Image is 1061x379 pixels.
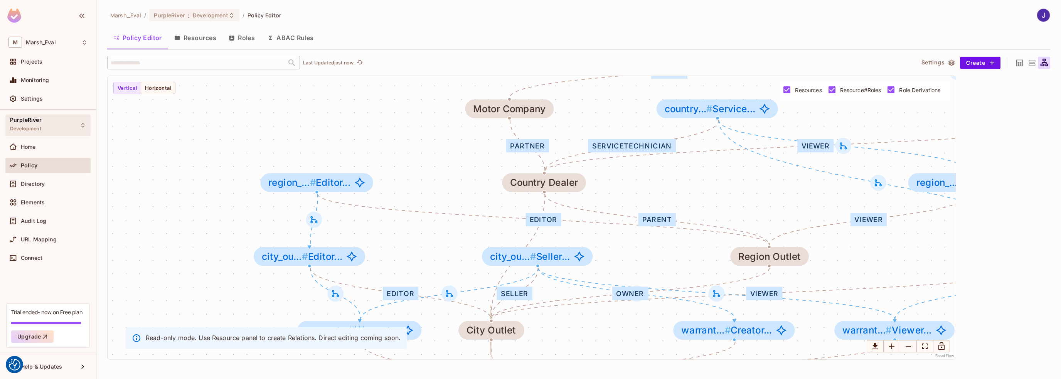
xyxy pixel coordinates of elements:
span: Development [193,12,228,19]
span: Policy [21,162,37,168]
span: Connect [21,255,42,261]
span: # [886,324,892,336]
span: the active workspace [110,12,141,19]
div: parent [638,213,676,226]
button: Consent Preferences [9,359,20,371]
button: Vertical [113,82,141,94]
span: # [725,324,731,336]
span: motor_company [465,99,554,118]
div: Small button group [113,82,175,94]
span: PurpleRiver [10,117,42,123]
span: warrant... [842,324,892,336]
div: partner [506,139,549,153]
span: Policy Editor [248,12,281,19]
div: Viewer [850,213,887,226]
div: Viewer [746,287,782,300]
img: John Kelly [1037,9,1050,22]
g: Edge from motor_company to country_dealer [510,120,545,171]
g: Edge from city_outlet#Seller to city_outlet [491,268,538,319]
div: Trial ended- now on Free plan [11,308,83,316]
span: PurpleRiver [154,12,184,19]
span: Workspace: Marsh_Eval [26,39,56,45]
span: Elements [21,199,45,206]
button: Create [960,57,1000,69]
span: Editor... [262,251,342,262]
span: country_dealer#ServiceTechnician [657,99,778,118]
span: country... [665,103,713,115]
li: / [243,12,244,19]
span: Projects [21,59,42,65]
span: Editor... [268,177,350,188]
div: owner [612,287,648,300]
span: Directory [21,181,45,187]
div: Motor Company [473,103,546,114]
button: Horizontal [141,82,175,94]
span: Home [21,144,36,150]
button: refresh [355,58,364,67]
img: SReyMgAAAABJRU5ErkJggg== [7,8,21,23]
span: # [530,251,536,262]
div: Viewer [797,139,834,153]
div: warranty#Viewer [834,321,955,340]
span: Click to refresh data [354,58,364,67]
g: Edge from country_dealer#ServiceTechnician to country_dealer [545,120,719,171]
div: Country Dealer [510,177,578,188]
button: ABAC Rules [261,28,320,47]
div: Small button group [867,340,950,352]
span: warranty#WarrantyEditor [297,321,421,340]
button: Resources [168,28,222,47]
span: city_ou... [490,251,536,262]
span: Resources [795,86,822,94]
span: Settings [21,96,43,102]
div: Seller [497,287,532,300]
span: city_outlet#Editor [254,247,365,266]
span: region_outlet#Editor [261,173,374,192]
div: Editor [526,213,561,226]
span: warrant... [681,324,731,336]
div: Region Outlet [738,251,801,262]
p: Last Updated just now [303,60,354,66]
span: region_outlet [730,247,809,266]
span: country_dealer [502,173,586,192]
span: # [706,103,712,115]
span: city_outlet [458,321,524,340]
span: Seller... [490,251,570,262]
span: Viewer... [916,177,1004,188]
div: ServiceTechnician [588,139,675,153]
span: Service... [665,103,755,114]
span: Resource#Roles [840,86,881,94]
g: Edge from city_outlet#Editor to city_outlet [310,268,491,319]
img: Revisit consent button [9,359,20,371]
span: region_... [916,177,964,188]
span: Development [10,126,41,132]
span: city_ou... [262,251,308,262]
span: Viewer... [842,325,932,336]
div: city_outlet#Seller [482,247,593,266]
span: Role Derivations [899,86,940,94]
button: Zoom Out [900,340,917,352]
g: Edge from region_outlet to city_outlet [491,268,769,319]
button: Roles [222,28,261,47]
span: Help & Updates [21,364,62,370]
div: City Outlet [467,325,516,336]
span: URL Mapping [21,236,57,243]
p: Read-only mode. Use Resource panel to create Relations. Direct editing coming soon. [146,334,401,342]
span: region_... [268,177,316,188]
div: Editor [383,287,418,300]
span: : [187,12,190,19]
span: refresh [357,59,363,67]
g: Edge from country_dealer to city_outlet [491,194,545,319]
button: Zoom In [883,340,900,352]
a: React Flow attribution [935,354,955,358]
span: warranty#Creator [673,321,795,340]
span: Audit Log [21,218,46,224]
button: Fit View [916,340,933,352]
